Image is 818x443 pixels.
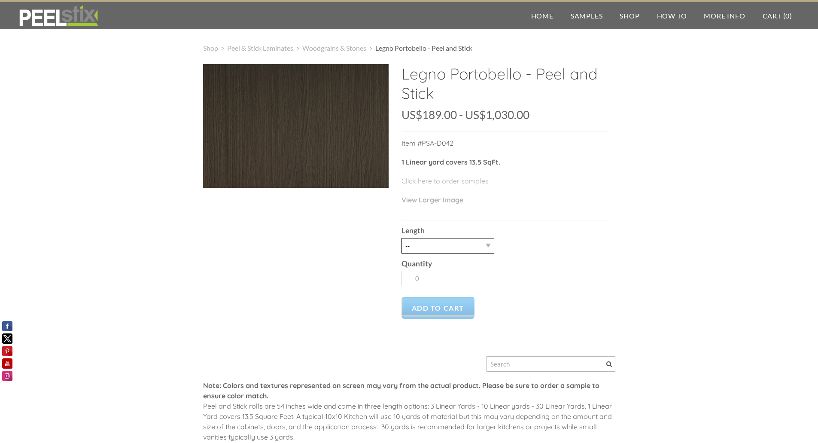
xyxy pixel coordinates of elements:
a: Home [523,2,562,29]
font: Note: Colors and textures represented on screen may vary from the actual product. Please be sure ... [203,381,599,400]
input: Search [487,356,615,372]
span: > [293,44,302,52]
a: Shop [203,44,218,52]
b: Quantity [401,259,432,268]
a: View Larger Image [401,196,463,204]
span: Legno Portobello - Peel and Stick [375,44,472,52]
span: Peel and Stick rolls are 54 inches wide and come in three length options: 3 Linear Yards - 10 Lin... [203,402,612,441]
a: Peel & Stick Laminates [227,44,293,52]
h2: Legno Portobello - Peel and Stick [401,64,608,109]
span: > [366,44,375,52]
span: Search [606,361,612,367]
span: US$189.00 - US$1,030.00 [401,108,529,122]
p: Item #PSA-D042 [401,138,608,157]
a: How To [648,2,696,29]
a: Woodgrains & Stones [302,44,366,52]
strong: 1 Linear yard covers 13.5 SqFt. [401,158,500,166]
a: More Info [695,2,754,29]
a: Shop [611,2,648,29]
span: > [218,44,227,52]
img: REFACE SUPPLIES [17,5,100,27]
a: Cart (0) [754,2,801,29]
span: 0 [785,12,790,20]
a: Click here to order samples [401,177,489,185]
a: Add to Cart [401,297,475,319]
a: Samples [562,2,611,29]
b: Length [401,226,425,235]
